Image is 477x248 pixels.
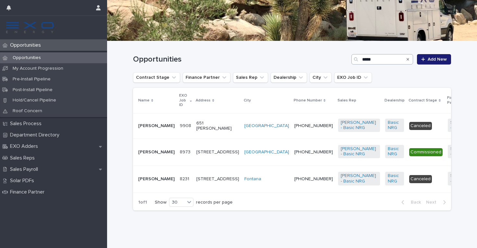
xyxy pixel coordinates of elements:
[334,72,372,83] button: EXO Job ID
[233,72,268,83] button: Sales Rep
[409,175,432,183] div: Canceled
[409,148,443,156] div: Commissioned
[180,148,192,155] p: 8973
[294,177,333,181] a: [PHONE_NUMBER]
[423,199,451,205] button: Next
[244,176,261,182] a: Fontana
[450,146,470,157] a: Sunnova - Active
[180,175,190,182] p: 8231
[196,149,239,155] p: [STREET_ADDRESS]
[179,92,188,109] p: EXO Job ID
[409,122,432,130] div: Canceled
[196,121,239,132] p: 651 [PERSON_NAME]
[351,54,413,65] input: Search
[294,150,333,154] a: [PHONE_NUMBER]
[133,72,180,83] button: Contract Stage
[138,123,175,129] p: [PERSON_NAME]
[341,173,377,184] a: [PERSON_NAME] - Basic NRG
[7,166,43,172] p: Sales Payroll
[180,122,192,129] p: 9908
[138,97,150,104] p: Name
[7,87,58,93] p: Post-Install Pipeline
[7,189,50,195] p: Finance Partner
[7,108,47,114] p: Roof Concern
[7,55,46,61] p: Opportunities
[138,176,175,182] p: [PERSON_NAME]
[447,94,473,106] p: Finance Partner
[407,200,421,205] span: Back
[417,54,451,65] a: Add New
[409,97,437,104] p: Contract Stage
[271,72,307,83] button: Dealership
[7,143,43,149] p: EXO Adders
[450,120,470,131] a: Sunnova - Active
[244,97,251,104] p: City
[7,178,39,184] p: Solar PDFs
[294,124,333,128] a: [PHONE_NUMBER]
[5,21,55,34] img: FKS5r6ZBThi8E5hshIGi
[294,97,322,104] p: Phone Number
[196,97,211,104] p: Address
[341,146,377,157] a: [PERSON_NAME] - Basic NRG
[7,155,40,161] p: Sales Reps
[428,57,447,62] span: Add New
[133,195,152,210] p: 1 of 1
[7,132,65,138] p: Department Directory
[196,176,239,182] p: [STREET_ADDRESS]
[138,149,175,155] p: [PERSON_NAME]
[388,120,401,131] a: Basic NRG
[196,200,233,205] p: records per page
[388,173,401,184] a: Basic NRG
[244,123,289,129] a: [GEOGRAPHIC_DATA]
[310,72,332,83] button: City
[426,200,440,205] span: Next
[7,66,68,71] p: My Account Progression
[388,146,401,157] a: Basic NRG
[396,199,423,205] button: Back
[244,149,289,155] a: [GEOGRAPHIC_DATA]
[341,120,377,131] a: [PERSON_NAME] - Basic NRG
[450,173,470,184] a: Sunnova - Active
[7,98,61,103] p: Hold/Cancel Pipeline
[7,121,47,127] p: Sales Process
[7,42,46,48] p: Opportunities
[183,72,230,83] button: Finance Partner
[337,97,356,104] p: Sales Rep
[133,55,349,64] h1: Opportunities
[169,199,185,206] div: 30
[385,97,405,104] p: Dealership
[7,77,56,82] p: Pre-Install Pipeline
[155,200,166,205] p: Show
